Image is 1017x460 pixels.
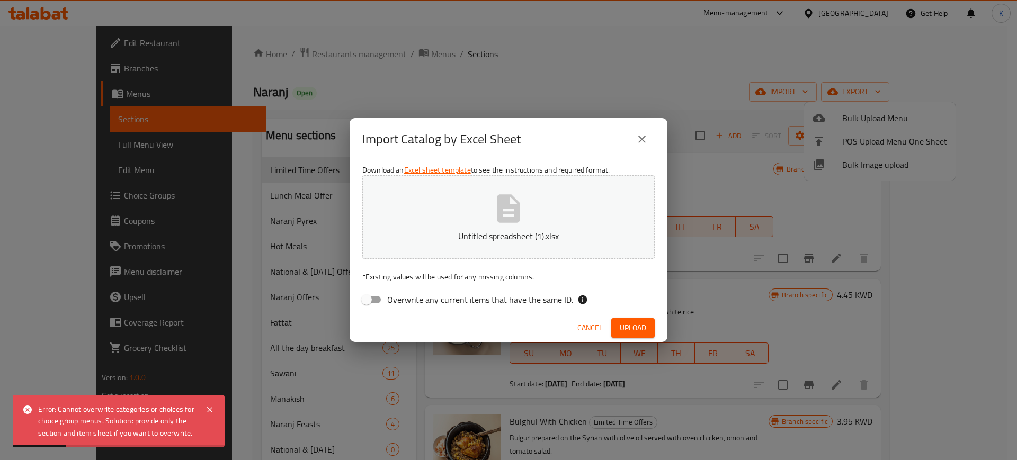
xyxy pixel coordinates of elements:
[362,131,521,148] h2: Import Catalog by Excel Sheet
[577,294,588,305] svg: If the overwrite option isn't selected, then the items that match an existing ID will be ignored ...
[620,321,646,335] span: Upload
[379,230,638,242] p: Untitled spreadsheet (1).xlsx
[38,403,195,439] div: Error: Cannot overwrite categories or choices for choice group menus. Solution: provide only the ...
[387,293,573,306] span: Overwrite any current items that have the same ID.
[404,163,471,177] a: Excel sheet template
[362,272,655,282] p: Existing values will be used for any missing columns.
[577,321,603,335] span: Cancel
[611,318,655,338] button: Upload
[573,318,607,338] button: Cancel
[350,160,667,314] div: Download an to see the instructions and required format.
[629,127,655,152] button: close
[362,175,655,259] button: Untitled spreadsheet (1).xlsx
